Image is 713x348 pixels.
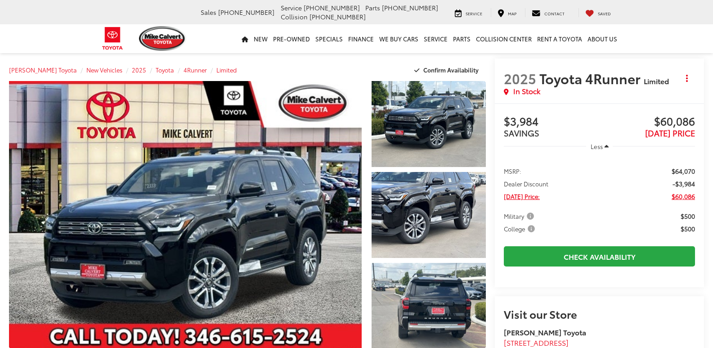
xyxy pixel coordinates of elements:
a: Contact [525,8,571,17]
a: Pre-Owned [270,24,313,53]
img: Mike Calvert Toyota [139,26,187,51]
span: Sales [201,8,216,17]
a: Collision Center [473,24,534,53]
a: Rent a Toyota [534,24,585,53]
a: 2025 [132,66,146,74]
span: [PHONE_NUMBER] [218,8,274,17]
a: Check Availability [504,246,695,267]
span: Confirm Availability [423,66,479,74]
span: $500 [681,212,695,221]
span: Service [466,10,482,16]
img: 2025 Toyota 4Runner Limited [370,80,487,168]
a: 4Runner [184,66,207,74]
span: Saved [598,10,611,16]
span: [PHONE_NUMBER] [382,3,438,12]
span: Collision [281,12,308,21]
span: [PHONE_NUMBER] [309,12,366,21]
span: College [504,224,537,233]
strong: [PERSON_NAME] Toyota [504,327,586,337]
span: SAVINGS [504,127,539,139]
img: Toyota [96,24,130,53]
a: Expand Photo 1 [372,81,486,167]
span: 2025 [504,68,536,88]
span: -$3,984 [673,179,695,188]
span: Map [508,10,516,16]
a: New [251,24,270,53]
span: $64,070 [672,167,695,176]
h2: Visit our Store [504,308,695,320]
span: Military [504,212,536,221]
span: $500 [681,224,695,233]
span: [DATE] Price: [504,192,540,201]
a: WE BUY CARS [377,24,421,53]
a: Parts [450,24,473,53]
a: [PERSON_NAME] Toyota [9,66,77,74]
a: Service [421,24,450,53]
span: In Stock [513,86,540,96]
button: Actions [679,70,695,86]
a: Toyota [156,66,174,74]
span: $3,984 [504,115,599,129]
a: Limited [216,66,237,74]
button: Less [586,138,613,154]
span: Limited [644,76,669,86]
a: New Vehicles [86,66,122,74]
span: Parts [365,3,380,12]
span: MSRP: [504,167,521,176]
a: Home [239,24,251,53]
button: College [504,224,538,233]
a: Map [491,8,523,17]
span: Service [281,3,302,12]
span: Dealer Discount [504,179,548,188]
a: Finance [345,24,377,53]
span: dropdown dots [686,75,688,82]
span: Less [591,142,603,150]
span: Contact [544,10,565,16]
span: $60,086 [672,192,695,201]
a: Specials [313,24,345,53]
button: Confirm Availability [409,62,486,78]
span: [DATE] PRICE [645,127,695,139]
span: $60,086 [600,115,695,129]
img: 2025 Toyota 4Runner Limited [370,171,487,259]
span: Toyota 4Runner [539,68,644,88]
a: Expand Photo 2 [372,172,486,258]
a: My Saved Vehicles [578,8,618,17]
span: [PHONE_NUMBER] [304,3,360,12]
button: Military [504,212,537,221]
a: About Us [585,24,620,53]
span: [STREET_ADDRESS] [504,337,569,348]
a: Service [448,8,489,17]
